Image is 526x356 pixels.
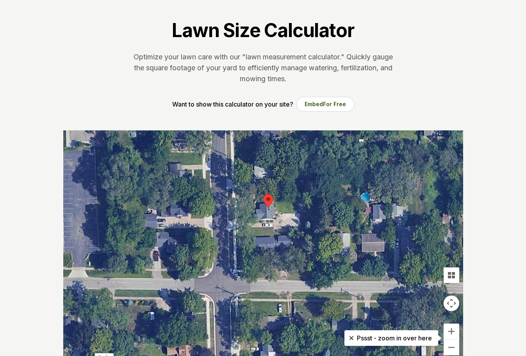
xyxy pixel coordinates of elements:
button: Map camera controls [444,295,459,311]
button: Zoom out [444,340,459,355]
button: Tilt map [444,267,459,283]
button: EmbedFor Free [296,97,354,112]
p: Pssst - zoom in over here [351,333,432,343]
p: Optimize your lawn care with our "lawn measurement calculator." Quickly gauge the square footage ... [132,52,394,84]
p: Want to show this calculator on your site? [172,100,293,109]
button: Zoom in [444,324,459,339]
h1: Lawn Size Calculator [172,19,354,42]
span: For Free [323,101,346,107]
